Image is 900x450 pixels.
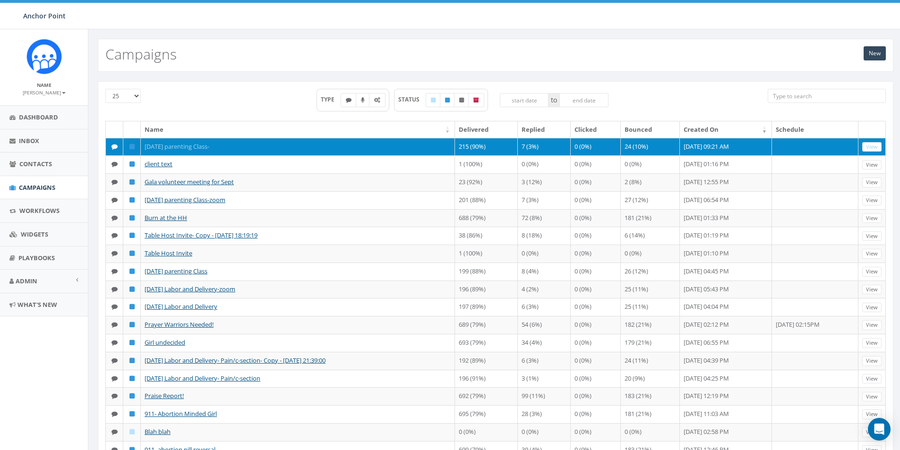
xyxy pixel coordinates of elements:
[105,46,177,62] h2: Campaigns
[680,121,772,138] th: Created On: activate to sort column ascending
[862,231,882,241] a: View
[680,352,772,370] td: [DATE] 04:39 PM
[680,191,772,209] td: [DATE] 06:54 PM
[680,334,772,352] td: [DATE] 06:55 PM
[129,144,135,150] i: Published
[455,155,518,173] td: 1 (100%)
[862,142,882,152] a: View
[571,334,621,352] td: 0 (0%)
[145,320,214,329] a: Prayer Warriors Needed!
[454,93,469,107] label: Unpublished
[621,155,680,173] td: 0 (0%)
[145,267,207,275] a: [DATE] parenting Class
[621,191,680,209] td: 27 (12%)
[862,427,882,437] a: View
[111,411,118,417] i: Text SMS
[129,179,135,185] i: Published
[518,155,570,173] td: 0 (0%)
[621,405,680,423] td: 181 (21%)
[455,423,518,441] td: 0 (0%)
[571,352,621,370] td: 0 (0%)
[19,183,55,192] span: Campaigns
[374,97,380,103] i: Automated Message
[621,245,680,263] td: 0 (0%)
[518,138,570,156] td: 7 (3%)
[111,161,118,167] i: Text SMS
[455,121,518,138] th: Delivered
[455,138,518,156] td: 215 (90%)
[621,352,680,370] td: 24 (11%)
[680,227,772,245] td: [DATE] 01:19 PM
[621,138,680,156] td: 24 (10%)
[571,387,621,405] td: 0 (0%)
[111,286,118,292] i: Text SMS
[571,138,621,156] td: 0 (0%)
[145,285,235,293] a: [DATE] Labor and Delivery-zoom
[862,160,882,170] a: View
[571,280,621,298] td: 0 (0%)
[862,303,882,313] a: View
[518,280,570,298] td: 4 (2%)
[455,352,518,370] td: 192 (89%)
[862,392,882,402] a: View
[680,316,772,334] td: [DATE] 02:12 PM
[129,215,135,221] i: Published
[111,250,118,256] i: Text SMS
[772,121,858,138] th: Schedule
[431,97,436,103] i: Draft
[518,352,570,370] td: 6 (3%)
[111,429,118,435] i: Text SMS
[111,393,118,399] i: Text SMS
[16,277,37,285] span: Admin
[19,136,39,145] span: Inbox
[518,334,570,352] td: 34 (4%)
[864,46,886,60] a: New
[145,178,234,186] a: Gala volunteer meeting for Sept
[862,249,882,259] a: View
[680,138,772,156] td: [DATE] 09:21 AM
[621,316,680,334] td: 182 (21%)
[518,298,570,316] td: 6 (3%)
[129,322,135,328] i: Published
[455,191,518,209] td: 201 (88%)
[621,263,680,280] td: 26 (12%)
[145,338,185,347] a: Girl undecided
[571,423,621,441] td: 0 (0%)
[129,357,135,364] i: Published
[111,232,118,238] i: Text SMS
[346,97,351,103] i: Text SMS
[361,97,365,103] i: Ringless Voice Mail
[145,427,171,436] a: Blah blah
[549,93,559,107] span: to
[680,209,772,227] td: [DATE] 01:33 PM
[571,173,621,191] td: 0 (0%)
[129,161,135,167] i: Published
[862,213,882,223] a: View
[500,93,549,107] input: start date
[129,393,135,399] i: Published
[768,89,886,103] input: Type to search
[341,93,357,107] label: Text SMS
[772,316,858,334] td: [DATE] 02:15PM
[459,97,464,103] i: Unpublished
[518,209,570,227] td: 72 (8%)
[621,227,680,245] td: 6 (14%)
[680,155,772,173] td: [DATE] 01:16 PM
[111,375,118,382] i: Text SMS
[518,405,570,423] td: 28 (3%)
[145,213,187,222] a: Burn at the HH
[21,230,48,238] span: Widgets
[518,263,570,280] td: 8 (4%)
[621,280,680,298] td: 25 (11%)
[571,191,621,209] td: 0 (0%)
[455,209,518,227] td: 688 (79%)
[145,409,217,418] a: 911- Abortion Minded Girl
[17,300,57,309] span: What's New
[23,88,66,96] a: [PERSON_NAME]
[680,405,772,423] td: [DATE] 11:03 AM
[455,298,518,316] td: 197 (89%)
[621,334,680,352] td: 179 (21%)
[571,298,621,316] td: 0 (0%)
[518,121,570,138] th: Replied
[455,227,518,245] td: 38 (86%)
